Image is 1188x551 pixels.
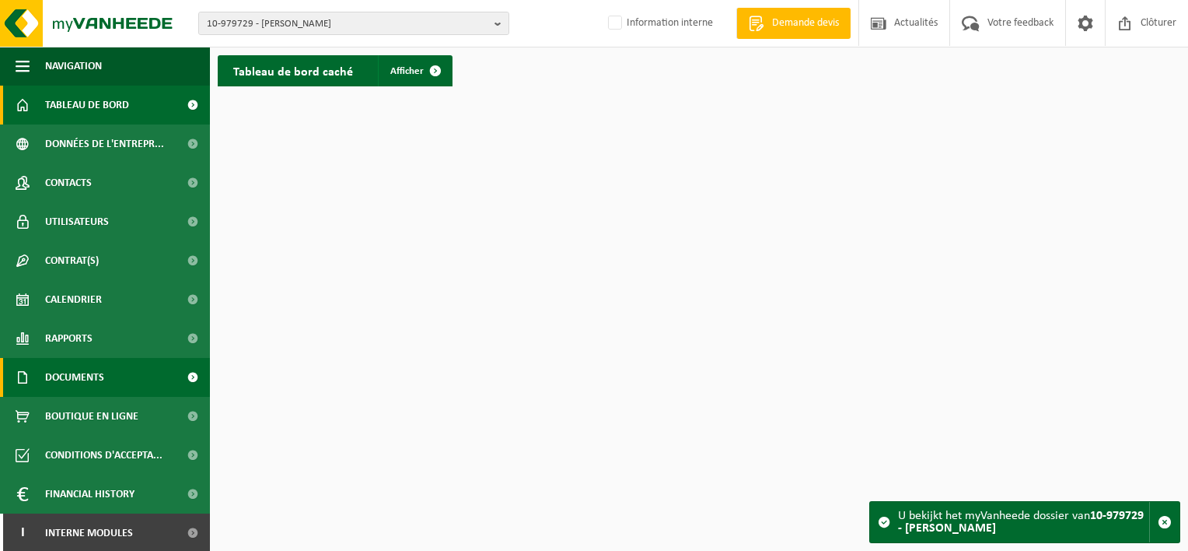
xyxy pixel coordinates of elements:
strong: 10-979729 - [PERSON_NAME] [898,510,1144,535]
a: Afficher [378,55,451,86]
span: Documents [45,358,104,397]
span: Boutique en ligne [45,397,138,436]
span: Contacts [45,163,92,202]
span: Contrat(s) [45,241,99,280]
span: Financial History [45,475,135,514]
span: Rapports [45,319,93,358]
h2: Tableau de bord caché [218,55,369,86]
span: Conditions d'accepta... [45,436,162,475]
button: 10-979729 - [PERSON_NAME] [198,12,509,35]
span: Calendrier [45,280,102,319]
label: Information interne [605,12,713,35]
span: Tableau de bord [45,86,129,125]
span: Données de l'entrepr... [45,125,164,163]
span: Afficher [390,66,424,76]
span: 10-979729 - [PERSON_NAME] [207,12,488,36]
span: Navigation [45,47,102,86]
span: Utilisateurs [45,202,109,241]
span: Demande devis [768,16,843,31]
div: U bekijkt het myVanheede dossier van [898,502,1149,542]
a: Demande devis [736,8,851,39]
